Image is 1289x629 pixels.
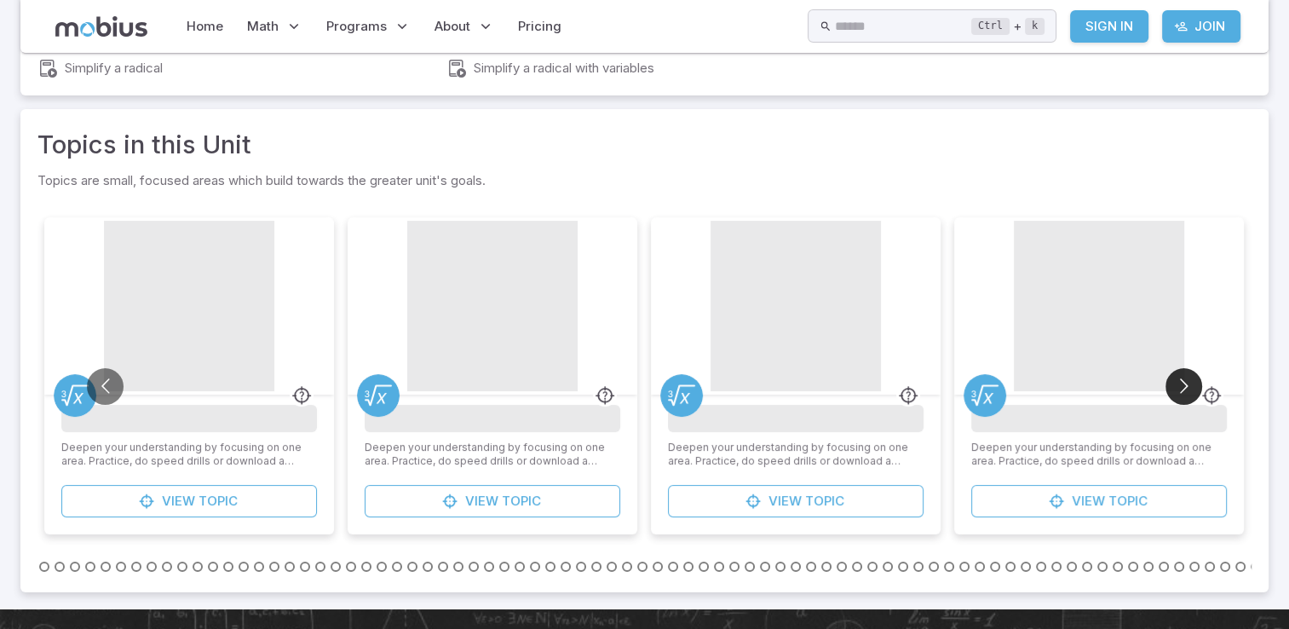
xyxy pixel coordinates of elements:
button: Go to slide 54 [530,562,540,572]
button: Go to slide 57 [576,562,586,572]
button: Go to slide 33 [208,562,218,572]
span: View [768,492,802,511]
a: Radicals [54,374,96,417]
button: Go to previous slide [87,368,124,405]
button: Go to slide 101 [1251,562,1261,572]
button: Go to slide 61 [637,562,647,572]
button: Go to slide 66 [714,562,724,572]
button: Go to slide 55 [545,562,555,572]
span: View [1072,492,1105,511]
span: Topic [199,492,238,511]
p: Topics are small, focused areas which build towards the greater unit's goals. [37,170,1252,190]
a: Radicals [357,374,400,417]
button: Go to slide 86 [1021,562,1031,572]
a: Radicals [964,374,1006,417]
button: Go to slide 40 [315,562,325,572]
button: Go to slide 75 [852,562,862,572]
button: Go to slide 47 [423,562,433,572]
button: Go to slide 35 [239,562,249,572]
button: Go to slide 28 [131,562,141,572]
button: Go to slide 74 [837,562,847,572]
button: Go to slide 53 [515,562,525,572]
button: Go to slide 41 [331,562,341,572]
span: Topic [805,492,844,511]
button: Go to slide 50 [469,562,479,572]
button: Go to slide 63 [668,562,678,572]
a: ViewTopic [365,485,620,517]
a: ViewTopic [971,485,1227,517]
span: Math [247,17,279,36]
div: + [971,16,1044,37]
button: Go to slide 58 [591,562,601,572]
a: Simplify a radical [37,58,433,78]
button: Go to slide 45 [392,562,402,572]
button: Go to slide 67 [729,562,739,572]
button: Go to slide 84 [990,562,1000,572]
button: Go to slide 48 [438,562,448,572]
button: Go to slide 71 [791,562,801,572]
button: Go to slide 26 [101,562,111,572]
button: Go to slide 34 [223,562,233,572]
button: Go to slide 68 [745,562,755,572]
button: Go to slide 82 [959,562,970,572]
button: Go to slide 22 [39,562,49,572]
button: Go to slide 65 [699,562,709,572]
button: Go to slide 89 [1067,562,1077,572]
button: Go to slide 51 [484,562,494,572]
button: Go to slide 96 [1174,562,1184,572]
button: Go to slide 90 [1082,562,1092,572]
button: Go to slide 38 [285,562,295,572]
button: Go to slide 32 [193,562,203,572]
kbd: Ctrl [971,18,1010,35]
button: Go to slide 72 [806,562,816,572]
button: Go to slide 42 [346,562,356,572]
button: Go to slide 46 [407,562,417,572]
p: Deepen your understanding by focusing on one area. Practice, do speed drills or download a worksh... [971,441,1227,468]
button: Go to slide 56 [561,562,571,572]
button: Go to slide 85 [1005,562,1016,572]
button: Go to slide 81 [944,562,954,572]
button: Go to slide 30 [162,562,172,572]
kbd: k [1025,18,1044,35]
button: Go to slide 88 [1051,562,1062,572]
button: Go to slide 95 [1159,562,1169,572]
button: Go to slide 43 [361,562,371,572]
a: ViewTopic [61,485,317,517]
a: Sign In [1070,10,1148,43]
span: Programs [326,17,387,36]
button: Go to slide 64 [683,562,693,572]
button: Go to slide 79 [913,562,924,572]
button: Go to slide 78 [898,562,908,572]
button: Go to slide 97 [1189,562,1200,572]
button: Go to slide 94 [1143,562,1154,572]
button: Go to slide 36 [254,562,264,572]
a: Simplify a radical with variables [446,58,842,78]
a: ViewTopic [668,485,924,517]
button: Go to slide 76 [867,562,878,572]
a: Home [181,7,228,46]
button: Go to slide 49 [453,562,463,572]
button: Go to slide 70 [775,562,785,572]
button: Go to slide 100 [1235,562,1246,572]
button: Go to slide 52 [499,562,509,572]
a: Join [1162,10,1240,43]
button: Go to next slide [1165,368,1202,405]
button: Go to slide 73 [821,562,832,572]
button: Go to slide 59 [607,562,617,572]
button: Go to slide 39 [300,562,310,572]
button: Go to slide 24 [70,562,80,572]
span: Topic [1108,492,1148,511]
button: Go to slide 83 [975,562,985,572]
button: Go to slide 37 [269,562,279,572]
button: Go to slide 69 [760,562,770,572]
button: Go to slide 98 [1205,562,1215,572]
p: Deepen your understanding by focusing on one area. Practice, do speed drills or download a worksh... [668,441,924,468]
button: Go to slide 99 [1220,562,1230,572]
button: Go to slide 25 [85,562,95,572]
button: Go to slide 80 [929,562,939,572]
button: Go to slide 27 [116,562,126,572]
button: Go to slide 60 [622,562,632,572]
span: View [162,492,195,511]
span: About [434,17,470,36]
button: Go to slide 87 [1036,562,1046,572]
